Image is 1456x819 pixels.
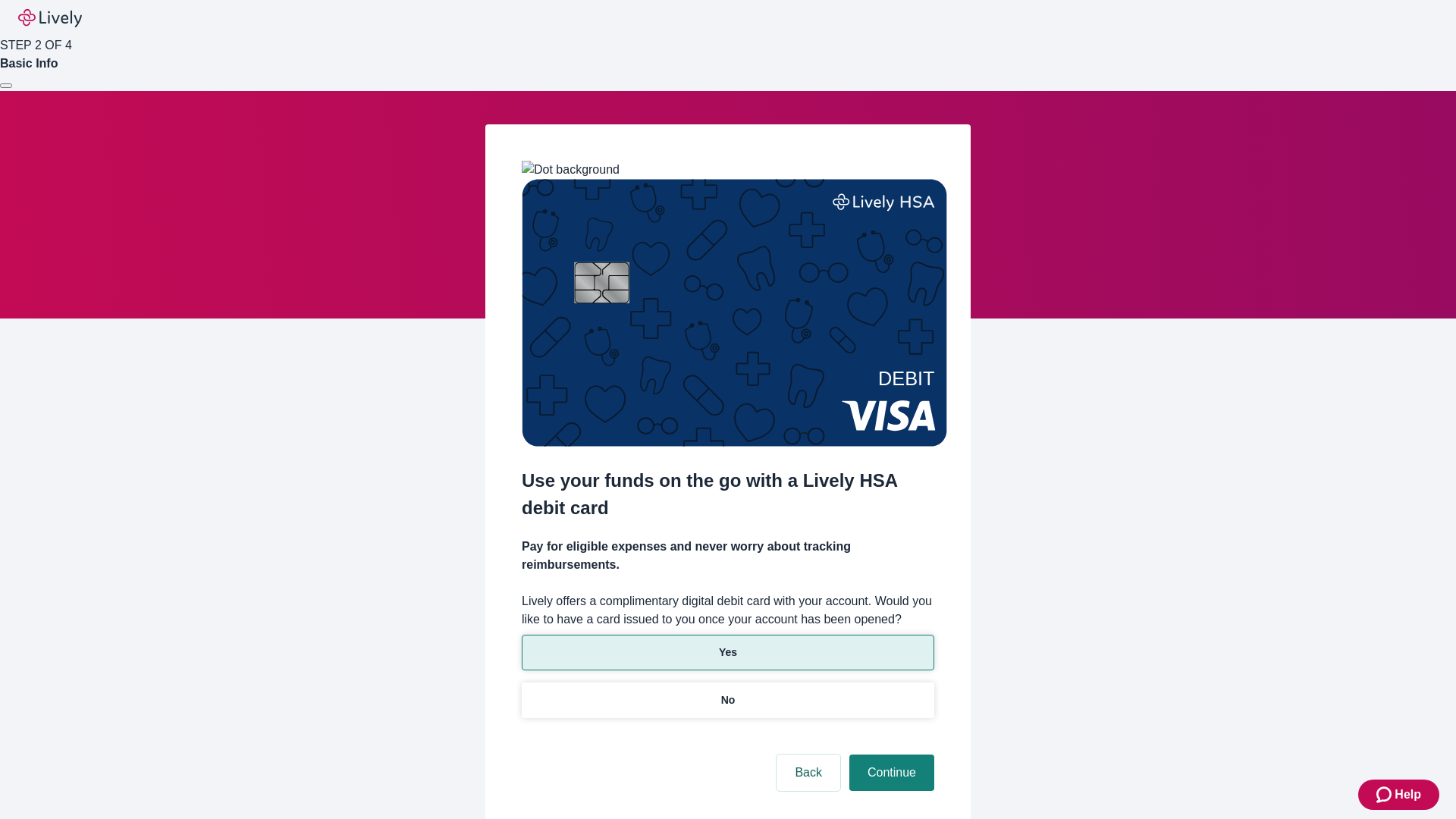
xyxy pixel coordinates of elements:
[18,9,82,27] img: Lively
[721,692,736,708] p: No
[1376,786,1395,804] svg: Zendesk support icon
[1358,780,1439,810] button: Zendesk support iconHelp
[849,755,934,791] button: Continue
[522,592,934,629] label: Lively offers a complimentary digital debit card with your account. Would you like to have a card...
[522,538,934,574] h4: Pay for eligible expenses and never worry about tracking reimbursements.
[522,161,620,179] img: Dot background
[522,635,934,670] button: Yes
[777,755,840,791] button: Back
[522,682,934,718] button: No
[522,467,934,522] h2: Use your funds on the go with a Lively HSA debit card
[1395,786,1421,804] span: Help
[522,179,947,447] img: Debit card
[719,645,737,661] p: Yes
